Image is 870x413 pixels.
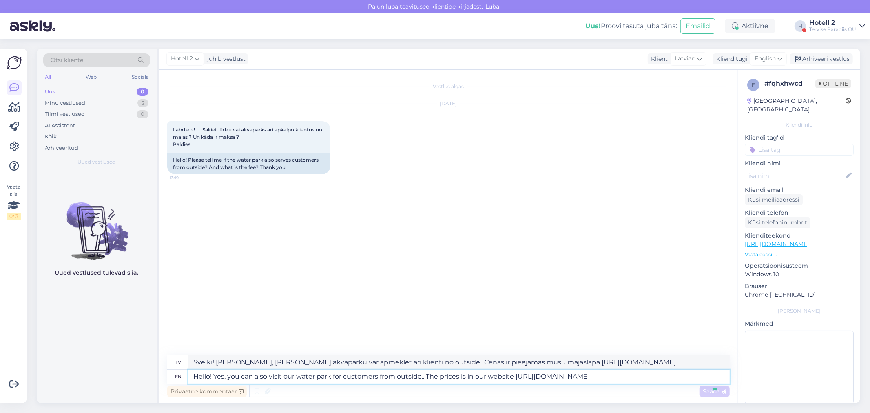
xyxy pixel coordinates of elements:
[55,269,139,277] p: Uued vestlused tulevad siia.
[45,133,57,141] div: Kõik
[745,144,854,156] input: Lisa tag
[167,83,730,90] div: Vestlus algas
[483,3,502,10] span: Luba
[745,291,854,299] p: Chrome [TECHNICAL_ID]
[585,22,601,30] b: Uus!
[7,55,22,71] img: Askly Logo
[137,88,148,96] div: 0
[675,54,695,63] span: Latvian
[745,194,803,205] div: Küsi meiliaadressi
[173,127,352,147] span: Labdien ! Sakiet lūdzu vai akvaparks ari apkalpo klientus no malas ? Un kāda ir maksa ? Paldies
[764,79,815,89] div: # fqhxhwcd
[745,159,854,168] p: Kliendi nimi
[137,99,148,107] div: 2
[167,100,730,107] div: [DATE]
[45,88,55,96] div: Uus
[84,72,99,82] div: Web
[745,133,854,142] p: Kliendi tag'id
[45,110,85,118] div: Tiimi vestlused
[204,55,246,63] div: juhib vestlust
[745,121,854,129] div: Kliendi info
[747,97,846,114] div: [GEOGRAPHIC_DATA], [GEOGRAPHIC_DATA]
[809,20,865,33] a: Hotell 2Tervise Paradiis OÜ
[745,320,854,328] p: Märkmed
[713,55,748,63] div: Klienditugi
[137,110,148,118] div: 0
[680,18,715,34] button: Emailid
[745,231,854,240] p: Klienditeekond
[745,240,809,248] a: [URL][DOMAIN_NAME]
[745,270,854,279] p: Windows 10
[795,20,806,32] div: H
[809,20,856,26] div: Hotell 2
[745,186,854,194] p: Kliendi email
[745,251,854,258] p: Vaata edasi ...
[745,282,854,291] p: Brauser
[815,79,851,88] span: Offline
[752,82,755,88] span: f
[7,183,21,220] div: Vaata siia
[790,53,853,64] div: Arhiveeri vestlus
[725,19,775,33] div: Aktiivne
[648,55,668,63] div: Klient
[130,72,150,82] div: Socials
[43,72,53,82] div: All
[755,54,776,63] span: English
[809,26,856,33] div: Tervise Paradiis OÜ
[78,158,116,166] span: Uued vestlused
[745,171,844,180] input: Lisa nimi
[745,262,854,270] p: Operatsioonisüsteem
[745,209,854,217] p: Kliendi telefon
[745,307,854,315] div: [PERSON_NAME]
[167,153,330,174] div: Hello! Please tell me if the water park also serves customers from outside? And what is the fee? ...
[51,56,83,64] span: Otsi kliente
[7,213,21,220] div: 0 / 3
[745,217,810,228] div: Küsi telefoninumbrit
[37,188,157,261] img: No chats
[45,122,75,130] div: AI Assistent
[170,175,200,181] span: 13:19
[585,21,677,31] div: Proovi tasuta juba täna:
[45,99,85,107] div: Minu vestlused
[171,54,193,63] span: Hotell 2
[45,144,78,152] div: Arhiveeritud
